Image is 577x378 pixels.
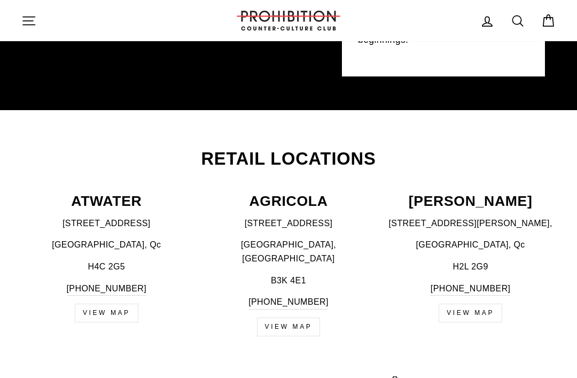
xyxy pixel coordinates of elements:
a: [PHONE_NUMBER] [248,295,329,310]
p: [GEOGRAPHIC_DATA], Qc [385,238,556,252]
p: H2L 2G9 [385,260,556,274]
a: view map [439,304,502,322]
p: ATWATER [21,194,192,209]
a: VIEW MAP [257,318,321,336]
a: [PHONE_NUMBER] [67,282,147,296]
p: [STREET_ADDRESS] [21,217,192,230]
p: [PERSON_NAME] [385,194,556,209]
p: [GEOGRAPHIC_DATA], Qc [21,238,192,252]
p: AGRICOLA [204,194,374,209]
p: H4C 2G5 [21,260,192,274]
p: [STREET_ADDRESS] [204,217,374,230]
p: B3K 4E1 [204,274,374,288]
img: PROHIBITION COUNTER-CULTURE CLUB [235,11,342,30]
p: [STREET_ADDRESS][PERSON_NAME], [385,217,556,230]
a: VIEW MAP [75,304,138,322]
h2: Retail Locations [21,150,556,168]
p: [GEOGRAPHIC_DATA], [GEOGRAPHIC_DATA] [204,238,374,265]
a: [PHONE_NUMBER] [431,282,511,296]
